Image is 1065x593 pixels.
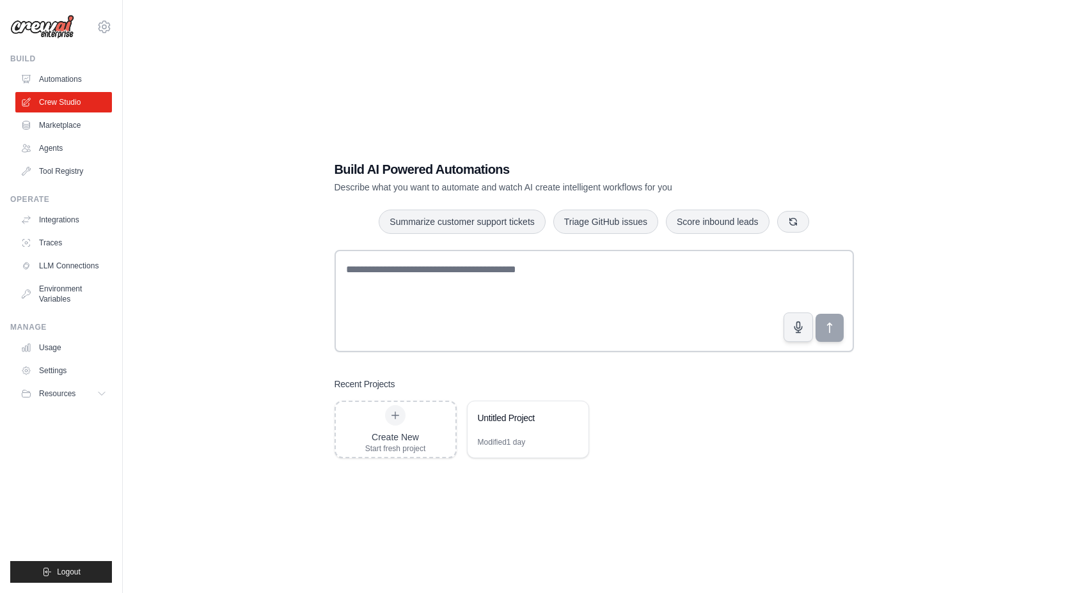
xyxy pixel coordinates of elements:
[10,15,74,39] img: Logo
[15,69,112,89] a: Automations
[15,256,112,276] a: LLM Connections
[15,383,112,404] button: Resources
[15,115,112,135] a: Marketplace
[478,437,526,447] div: Modified 1 day
[15,161,112,181] a: Tool Registry
[335,181,764,194] p: Describe what you want to automate and watch AI create intelligent workflows for you
[777,211,809,233] button: Get new suggestions
[15,279,112,309] a: Environment Variables
[365,431,426,443] div: Create New
[39,389,75,399] span: Resources
[10,54,112,64] div: Build
[10,322,112,332] div: Manage
[15,210,112,230] a: Integrations
[666,210,769,234] button: Score inbound leads
[15,360,112,381] a: Settings
[10,194,112,204] div: Operate
[335,378,395,390] h3: Recent Projects
[478,412,565,424] div: Untitled Project
[10,561,112,583] button: Logout
[784,312,813,342] button: Click to speak your automation idea
[15,233,112,253] a: Traces
[57,567,81,577] span: Logout
[365,443,426,454] div: Start fresh project
[15,337,112,358] a: Usage
[553,210,658,234] button: Triage GitHub issues
[15,92,112,112] a: Crew Studio
[15,138,112,158] a: Agents
[379,210,545,234] button: Summarize customer support tickets
[335,160,764,178] h1: Build AI Powered Automations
